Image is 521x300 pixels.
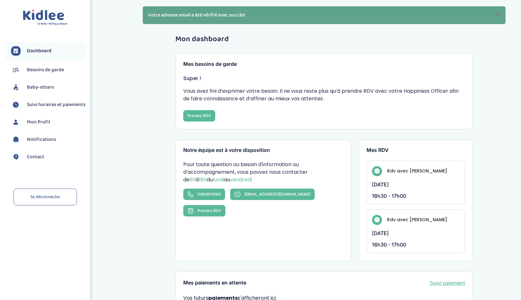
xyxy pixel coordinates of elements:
button: Prendre RDV [183,205,225,216]
span: 18h [199,176,207,183]
img: notification.svg [11,135,21,144]
span: Notifications [27,136,56,143]
p: Vous avez fini d’exprimer votre besoin. Il ne vous reste plus qu’à prendre RDV avec votre Happine... [183,87,465,103]
img: contact.svg [11,152,21,162]
a: Dashboard [11,46,85,56]
a: Notifications [11,135,85,144]
a: Besoins de garde [11,65,85,75]
span: Mon Profil [27,118,50,126]
a: [EMAIL_ADDRESS][DOMAIN_NAME] [230,189,315,200]
p: Super ! [183,75,465,82]
img: profil.svg [11,117,21,127]
span: lundi [213,176,224,183]
p: Pour toute question ou besoin d'information ou d'accompagnement, vous pouvez nous contacter de à ... [183,161,343,184]
span: Suivi horaires et paiements [27,101,85,109]
p: [DATE] [372,181,460,188]
a: Suivi paiement [430,279,465,287]
span: Prendre RDV [198,208,221,213]
img: besoin.svg [11,65,21,75]
span: Contact [27,153,44,161]
span: vendredi [230,176,252,183]
h3: Mes besoins de garde [183,61,465,67]
a: Suivi horaires et paiements [11,100,85,109]
h4: Rdv avec [PERSON_NAME] [387,168,447,174]
h3: Mes RDV [367,147,465,153]
h3: Notre équipe est à votre disposition [183,147,343,153]
h4: Rdv avec [PERSON_NAME] [387,216,447,223]
span: [EMAIL_ADDRESS][DOMAIN_NAME] [244,192,311,197]
img: dashboard.svg [11,46,21,56]
span: 0184801880 [198,192,221,197]
a: Se déconnecter [14,189,77,205]
p: 16h30 - 17h00 [372,193,460,199]
span: 9h [190,176,196,183]
h1: Mon dashboard [175,35,473,43]
img: suivihoraire.svg [11,100,21,109]
img: babysitters.svg [11,83,21,92]
button: Prendre RDV [183,110,215,122]
span: Baby-sitters [27,84,54,91]
img: logo.svg [23,9,67,26]
h3: Mes paiements en attente [183,280,246,286]
a: Contact [11,152,85,162]
a: 0184801880 [183,189,225,200]
span: Besoins de garde [27,66,64,74]
a: Baby-sitters [11,83,85,92]
span: Dashboard [27,47,51,55]
p: 16h30 - 17h00 [372,241,460,248]
p: [DATE] [372,230,460,236]
p: Votre adresse email a été vérifié avec succès! [143,6,505,24]
a: Mon Profil [11,117,85,127]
